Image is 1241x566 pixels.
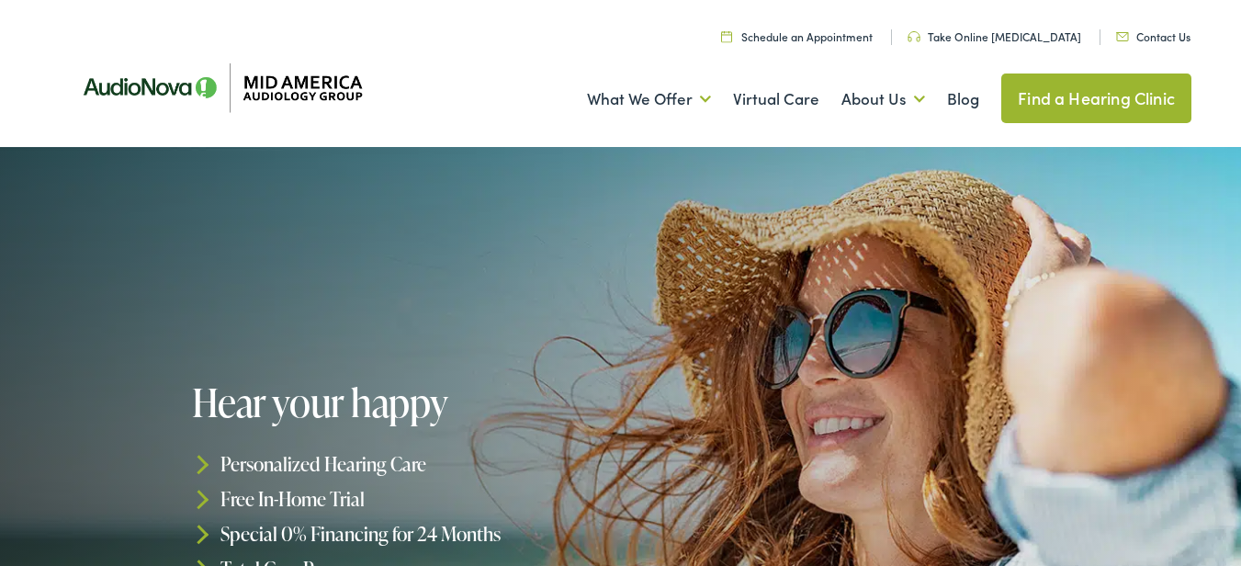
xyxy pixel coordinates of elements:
li: Free In-Home Trial [192,481,626,516]
img: utility icon [721,30,732,42]
a: What We Offer [587,65,711,133]
img: utility icon [908,31,920,42]
img: utility icon [1116,32,1129,41]
li: Personalized Hearing Care [192,447,626,481]
a: Virtual Care [733,65,819,133]
li: Special 0% Financing for 24 Months [192,516,626,551]
a: Schedule an Appointment [721,28,873,44]
h1: Hear your happy [192,381,626,424]
a: Blog [947,65,979,133]
a: Take Online [MEDICAL_DATA] [908,28,1081,44]
a: About Us [841,65,925,133]
a: Find a Hearing Clinic [1001,74,1191,123]
a: Contact Us [1116,28,1190,44]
